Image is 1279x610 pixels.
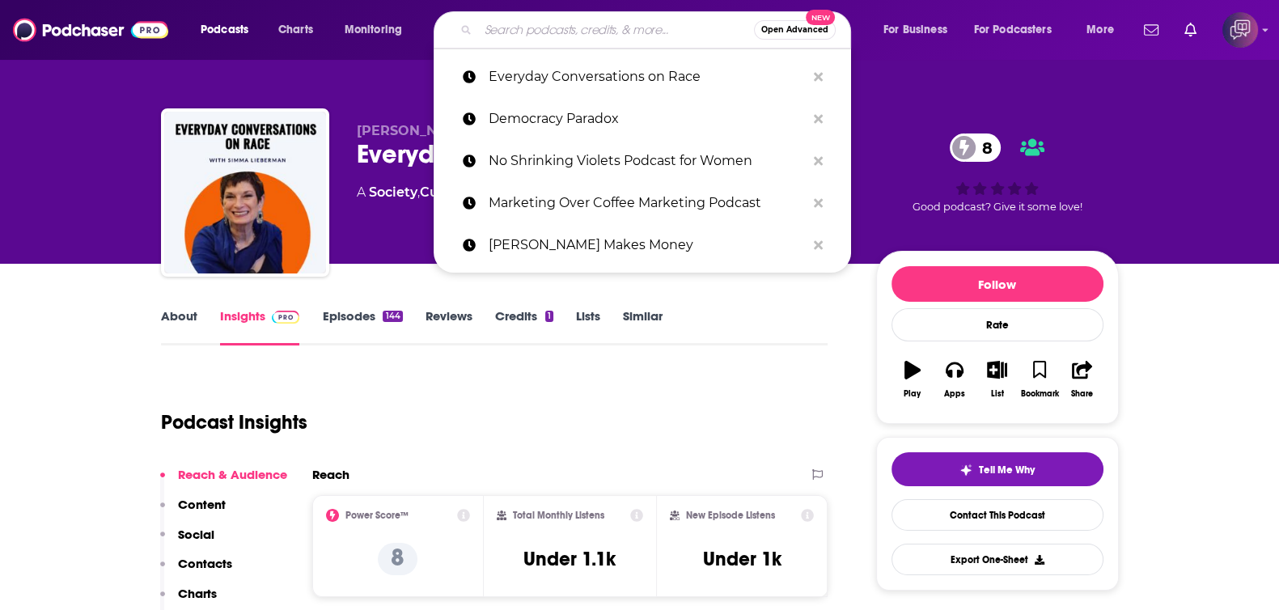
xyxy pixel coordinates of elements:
button: open menu [189,17,269,43]
a: Contact This Podcast [891,499,1103,531]
span: 8 [966,133,1001,162]
button: Play [891,350,934,409]
a: Credits1 [495,308,553,345]
p: Reach & Audience [178,467,287,482]
button: Reach & Audience [160,467,287,497]
button: Apps [934,350,976,409]
button: List [976,350,1018,409]
p: Contacts [178,556,232,571]
a: Charts [268,17,323,43]
img: tell me why sparkle [959,464,972,477]
span: , [417,184,420,200]
a: Episodes144 [322,308,402,345]
h2: Reach [312,467,349,482]
button: Open AdvancedNew [754,20,836,40]
p: Social [178,527,214,542]
div: 144 [383,311,402,322]
span: Monitoring [345,19,402,41]
p: Democracy Paradox [489,98,806,140]
h3: Under 1.1k [523,547,616,571]
div: Play [904,389,921,399]
a: Show notifications dropdown [1137,16,1165,44]
div: Search podcasts, credits, & more... [449,11,866,49]
a: Lists [576,308,600,345]
span: For Business [883,19,947,41]
p: Travis Makes Money [489,224,806,266]
img: Podchaser Pro [272,311,300,324]
button: Social [160,527,214,557]
a: Democracy Paradox [434,98,851,140]
div: 1 [545,311,553,322]
button: Bookmark [1019,350,1061,409]
a: [PERSON_NAME] Makes Money [434,224,851,266]
button: Follow [891,266,1103,302]
span: For Podcasters [974,19,1052,41]
div: Bookmark [1020,389,1058,399]
p: 8 [378,543,417,575]
input: Search podcasts, credits, & more... [478,17,754,43]
a: 8 [950,133,1001,162]
img: User Profile [1222,12,1258,48]
span: [PERSON_NAME] [357,123,472,138]
span: New [806,10,835,25]
a: Similar [623,308,663,345]
img: Podchaser - Follow, Share and Rate Podcasts [13,15,168,45]
a: No Shrinking Violets Podcast for Women [434,140,851,182]
button: open menu [1075,17,1134,43]
button: tell me why sparkleTell Me Why [891,452,1103,486]
button: open menu [963,17,1075,43]
a: Marketing Over Coffee Marketing Podcast [434,182,851,224]
span: More [1086,19,1114,41]
button: Contacts [160,556,232,586]
button: Share [1061,350,1103,409]
div: A podcast [357,183,607,202]
button: open menu [333,17,423,43]
div: Rate [891,308,1103,341]
button: open menu [872,17,968,43]
p: Everyday Conversations on Race [489,56,806,98]
span: Podcasts [201,19,248,41]
a: InsightsPodchaser Pro [220,308,300,345]
p: Marketing Over Coffee Marketing Podcast [489,182,806,224]
button: Show profile menu [1222,12,1258,48]
a: Everyday Conversations on Race [434,56,851,98]
div: Apps [944,389,965,399]
p: No Shrinking Violets Podcast for Women [489,140,806,182]
div: 8Good podcast? Give it some love! [876,123,1119,223]
h2: Power Score™ [345,510,409,521]
span: Open Advanced [761,26,828,34]
a: About [161,308,197,345]
h3: Under 1k [703,547,781,571]
a: Society [369,184,417,200]
div: Share [1071,389,1093,399]
h1: Podcast Insights [161,410,307,434]
div: List [991,389,1004,399]
span: Good podcast? Give it some love! [913,201,1082,213]
h2: New Episode Listens [686,510,775,521]
span: Charts [278,19,313,41]
span: Tell Me Why [979,464,1035,477]
h2: Total Monthly Listens [513,510,604,521]
button: Content [160,497,226,527]
span: Logged in as corioliscompany [1222,12,1258,48]
p: Content [178,497,226,512]
p: Charts [178,586,217,601]
a: Show notifications dropdown [1178,16,1203,44]
a: Reviews [426,308,472,345]
button: Export One-Sheet [891,544,1103,575]
a: Culture [420,184,471,200]
img: Everyday Conversations on Race [164,112,326,273]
